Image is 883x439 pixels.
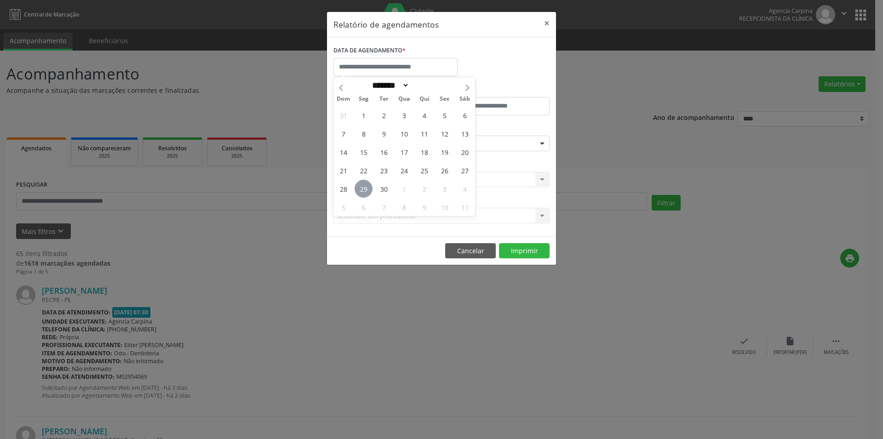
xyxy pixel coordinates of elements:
[456,106,474,124] span: Setembro 6, 2025
[355,180,373,198] span: Setembro 29, 2025
[409,80,440,90] input: Year
[415,125,433,143] span: Setembro 11, 2025
[435,96,455,102] span: Sex
[414,96,435,102] span: Qui
[395,180,413,198] span: Outubro 1, 2025
[355,198,373,216] span: Outubro 6, 2025
[456,180,474,198] span: Outubro 4, 2025
[334,198,352,216] span: Outubro 5, 2025
[456,161,474,179] span: Setembro 27, 2025
[436,161,453,179] span: Setembro 26, 2025
[374,96,394,102] span: Ter
[334,143,352,161] span: Setembro 14, 2025
[375,125,393,143] span: Setembro 9, 2025
[436,125,453,143] span: Setembro 12, 2025
[333,44,406,58] label: DATA DE AGENDAMENTO
[375,198,393,216] span: Outubro 7, 2025
[355,106,373,124] span: Setembro 1, 2025
[499,243,550,259] button: Imprimir
[333,96,354,102] span: Dom
[456,143,474,161] span: Setembro 20, 2025
[369,80,409,90] select: Month
[538,12,556,34] button: Close
[355,161,373,179] span: Setembro 22, 2025
[415,161,433,179] span: Setembro 25, 2025
[415,106,433,124] span: Setembro 4, 2025
[395,161,413,179] span: Setembro 24, 2025
[436,143,453,161] span: Setembro 19, 2025
[334,161,352,179] span: Setembro 21, 2025
[375,106,393,124] span: Setembro 2, 2025
[444,83,550,97] label: ATÉ
[375,161,393,179] span: Setembro 23, 2025
[354,96,374,102] span: Seg
[456,198,474,216] span: Outubro 11, 2025
[395,125,413,143] span: Setembro 10, 2025
[395,143,413,161] span: Setembro 17, 2025
[355,125,373,143] span: Setembro 8, 2025
[395,198,413,216] span: Outubro 8, 2025
[334,125,352,143] span: Setembro 7, 2025
[456,125,474,143] span: Setembro 13, 2025
[415,180,433,198] span: Outubro 2, 2025
[375,180,393,198] span: Setembro 30, 2025
[334,180,352,198] span: Setembro 28, 2025
[355,143,373,161] span: Setembro 15, 2025
[436,198,453,216] span: Outubro 10, 2025
[334,106,352,124] span: Agosto 31, 2025
[436,180,453,198] span: Outubro 3, 2025
[375,143,393,161] span: Setembro 16, 2025
[395,106,413,124] span: Setembro 3, 2025
[445,243,496,259] button: Cancelar
[436,106,453,124] span: Setembro 5, 2025
[394,96,414,102] span: Qua
[455,96,475,102] span: Sáb
[333,18,439,30] h5: Relatório de agendamentos
[415,198,433,216] span: Outubro 9, 2025
[415,143,433,161] span: Setembro 18, 2025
